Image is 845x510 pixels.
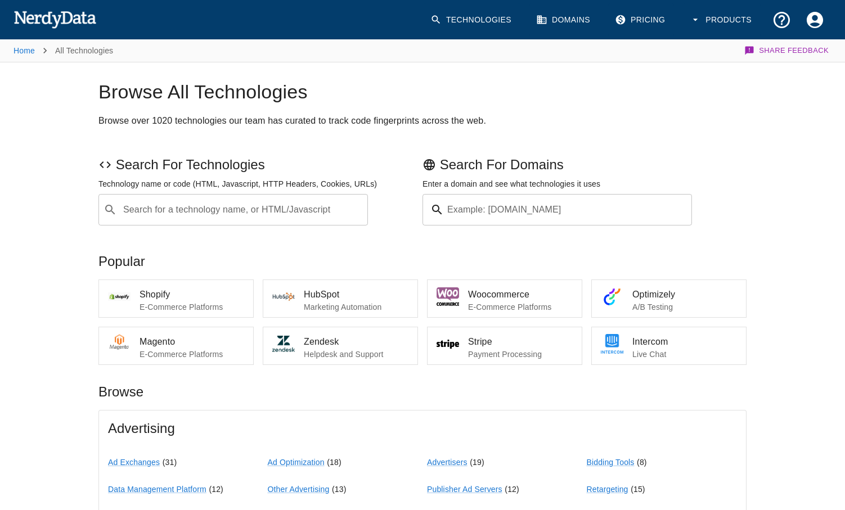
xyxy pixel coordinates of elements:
[422,156,747,174] p: Search For Domains
[98,80,747,104] h1: Browse All Technologies
[98,178,422,189] p: Technology name or code (HTML, Javascript, HTTP Headers, Cookies, URLs)
[631,485,645,494] span: ( 15 )
[98,279,254,318] a: ShopifyE-Commerce Platforms
[263,279,418,318] a: HubSpotMarketing Automation
[304,335,408,349] span: Zendesk
[424,3,520,37] a: Technologies
[140,335,244,349] span: Magento
[14,8,96,30] img: NerdyData.com
[140,288,244,301] span: Shopify
[268,485,330,494] a: Other Advertising
[632,301,737,313] p: A/B Testing
[632,335,737,349] span: Intercom
[683,3,761,37] button: Products
[55,45,113,56] p: All Technologies
[327,458,341,467] span: ( 18 )
[470,458,484,467] span: ( 19 )
[108,458,160,467] a: Ad Exchanges
[14,39,113,62] nav: breadcrumb
[591,327,747,365] a: IntercomLive Chat
[468,335,573,349] span: Stripe
[765,3,798,37] button: Support and Documentation
[632,288,737,301] span: Optimizely
[98,383,747,401] p: Browse
[427,458,468,467] a: Advertisers
[427,279,582,318] a: WoocommerceE-Commerce Platforms
[163,458,177,467] span: ( 31 )
[529,3,599,37] a: Domains
[587,485,628,494] a: Retargeting
[304,288,408,301] span: HubSpot
[304,301,408,313] p: Marketing Automation
[427,485,502,494] a: Publisher Ad Servers
[591,279,747,318] a: OptimizelyA/B Testing
[209,485,223,494] span: ( 12 )
[263,327,418,365] a: ZendeskHelpdesk and Support
[427,327,582,365] a: StripePayment Processing
[98,327,254,365] a: MagentoE-Commerce Platforms
[587,458,635,467] a: Bidding Tools
[468,288,573,301] span: Woocommerce
[468,349,573,360] p: Payment Processing
[798,3,831,37] button: Account Settings
[98,252,747,270] p: Popular
[743,39,831,62] button: Share Feedback
[140,301,244,313] p: E-Commerce Platforms
[422,178,747,189] p: Enter a domain and see what technologies it uses
[637,458,647,467] span: ( 8 )
[108,419,737,437] span: Advertising
[468,301,573,313] p: E-Commerce Platforms
[98,113,747,129] h2: Browse over 1020 technologies our team has curated to track code fingerprints across the web.
[632,349,737,360] p: Live Chat
[304,349,408,360] p: Helpdesk and Support
[332,485,347,494] span: ( 13 )
[14,46,35,55] a: Home
[505,485,519,494] span: ( 12 )
[98,156,422,174] p: Search For Technologies
[268,458,325,467] a: Ad Optimization
[608,3,674,37] a: Pricing
[108,485,206,494] a: Data Management Platform
[140,349,244,360] p: E-Commerce Platforms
